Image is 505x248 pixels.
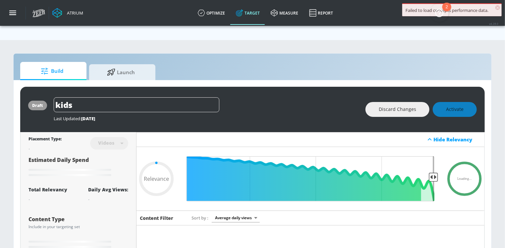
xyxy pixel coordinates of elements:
button: Discard Changes [365,102,429,117]
a: measure [265,1,304,25]
span: × [495,5,500,10]
button: Open Resource Center, 2 new notifications [430,3,449,22]
div: Average daily views [212,213,260,222]
div: Atrium [64,10,83,16]
div: Hide Relevancy [434,136,481,143]
span: Discard Changes [379,105,416,114]
div: Content Type [28,217,128,222]
div: Videos [95,140,118,146]
span: Relevance [144,176,169,181]
div: draft [32,103,43,108]
h6: Content Filter [140,215,173,221]
a: optimize [193,1,231,25]
a: Report [304,1,339,25]
div: Include in your targeting set [28,225,128,229]
div: Estimated Daily Spend [28,156,128,178]
div: Daily Avg Views: [88,186,128,193]
span: Estimated Daily Spend [28,156,89,164]
div: 2 [446,7,448,16]
a: Atrium [52,8,83,18]
span: Build [27,63,77,79]
span: Sort by [192,215,208,221]
input: Final Threshold [183,156,438,201]
div: Failed to load concepts performance data. [406,7,498,13]
a: Target [231,1,265,25]
span: Launch [96,64,146,80]
div: Placement Type: [28,136,62,143]
span: v 4.28.0 [489,22,498,25]
span: Loading... [457,177,472,180]
div: Hide Relevancy [137,132,484,147]
div: Total Relevancy [28,186,67,193]
div: Last Updated: [54,116,359,122]
span: [DATE] [81,116,95,122]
